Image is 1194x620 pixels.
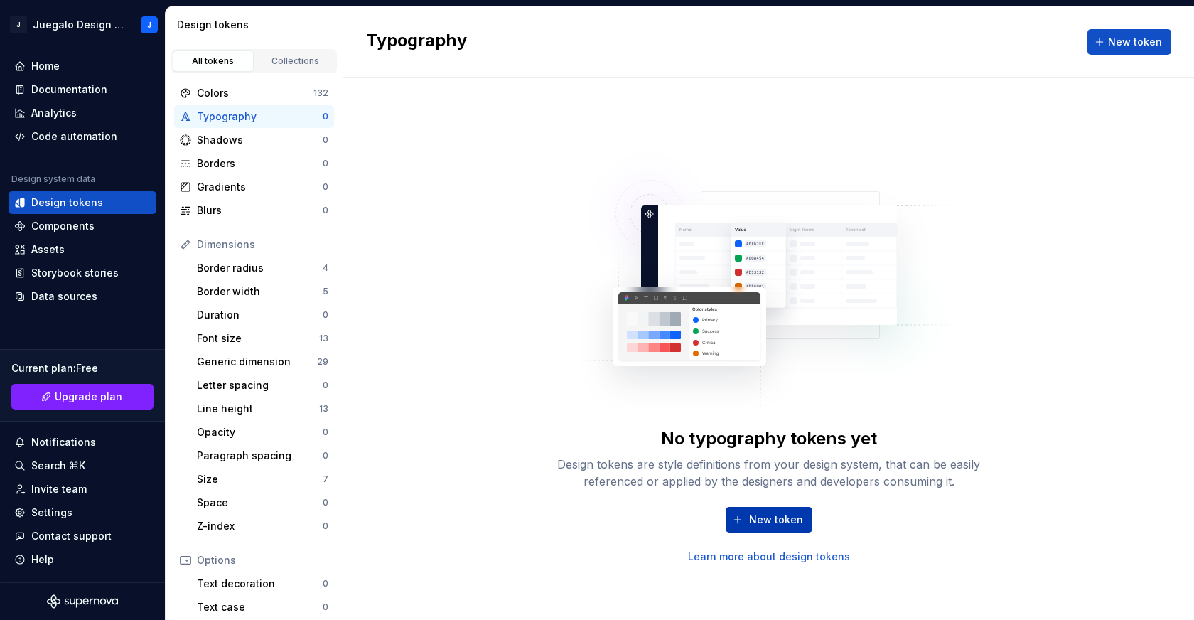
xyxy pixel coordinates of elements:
a: Font size13 [191,327,334,350]
div: Design tokens [31,196,103,210]
div: 0 [323,602,328,613]
div: Help [31,552,54,567]
a: Shadows0 [174,129,334,151]
a: Opacity0 [191,421,334,444]
div: Dimensions [197,237,328,252]
a: Documentation [9,78,156,101]
div: Notifications [31,435,96,449]
div: Analytics [31,106,77,120]
div: Shadows [197,133,323,147]
a: Text decoration0 [191,572,334,595]
button: New token [1087,29,1171,55]
button: Contact support [9,525,156,547]
a: Size7 [191,468,334,491]
div: 0 [323,111,328,122]
div: Line height [197,402,319,416]
button: Help [9,548,156,571]
a: Line height13 [191,397,334,420]
a: Typography0 [174,105,334,128]
h2: Typography [366,29,467,55]
a: Letter spacing0 [191,374,334,397]
div: 0 [323,134,328,146]
a: Home [9,55,156,77]
div: 7 [323,474,328,485]
div: Border width [197,284,323,299]
div: Text decoration [197,577,323,591]
div: Contact support [31,529,112,543]
div: Paragraph spacing [197,449,323,463]
a: Data sources [9,285,156,308]
div: Invite team [31,482,87,496]
a: Analytics [9,102,156,124]
div: Documentation [31,82,107,97]
a: Z-index0 [191,515,334,538]
a: Learn more about design tokens [688,550,850,564]
svg: Supernova Logo [47,594,118,609]
a: Border radius4 [191,257,334,279]
button: Search ⌘K [9,454,156,477]
a: Space0 [191,491,334,514]
div: 0 [323,181,328,193]
div: Settings [31,506,72,520]
div: 0 [323,427,328,438]
div: Generic dimension [197,355,317,369]
div: Assets [31,242,65,257]
button: Notifications [9,431,156,454]
div: 132 [313,87,328,99]
div: Gradients [197,180,323,194]
div: Border radius [197,261,323,275]
div: Z-index [197,519,323,533]
div: Size [197,472,323,486]
div: 0 [323,380,328,391]
div: 0 [323,309,328,321]
span: Upgrade plan [55,390,122,404]
span: New token [1108,35,1162,49]
div: Storybook stories [31,266,119,280]
a: Components [9,215,156,237]
a: Design tokens [9,191,156,214]
div: J [147,19,151,31]
div: Blurs [197,203,323,218]
a: Borders0 [174,152,334,175]
div: Code automation [31,129,117,144]
a: Border width5 [191,280,334,303]
div: 13 [319,333,328,344]
div: All tokens [178,55,249,67]
div: Typography [197,109,323,124]
div: Options [197,553,328,567]
div: Current plan : Free [11,361,154,375]
div: J [10,16,27,33]
a: Duration0 [191,304,334,326]
span: New token [749,513,803,527]
div: 0 [323,578,328,589]
div: Space [197,496,323,510]
a: Blurs0 [174,199,334,222]
button: New token [726,507,812,533]
div: Juegalo Design System [33,18,124,32]
div: 0 [323,158,328,169]
div: Design tokens are style definitions from your design system, that can be easily referenced or app... [542,456,996,490]
a: Paragraph spacing0 [191,444,334,467]
a: Generic dimension29 [191,351,334,373]
div: Font size [197,331,319,346]
a: Code automation [9,125,156,148]
div: 5 [323,286,328,297]
div: Data sources [31,289,97,304]
div: 0 [323,450,328,461]
div: 13 [319,403,328,415]
a: Invite team [9,478,156,501]
div: Duration [197,308,323,322]
div: Colors [197,86,313,100]
a: Text case0 [191,596,334,619]
a: Colors132 [174,82,334,105]
a: Upgrade plan [11,384,154,410]
div: Borders [197,156,323,171]
div: Design tokens [177,18,337,32]
div: Components [31,219,95,233]
div: 29 [317,356,328,368]
a: Settings [9,501,156,524]
div: 4 [323,262,328,274]
a: Storybook stories [9,262,156,284]
div: Text case [197,600,323,614]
